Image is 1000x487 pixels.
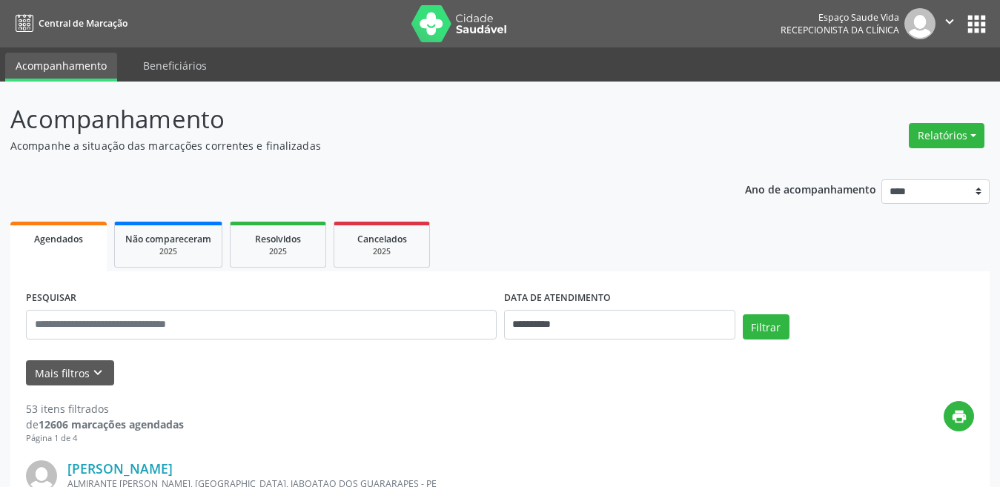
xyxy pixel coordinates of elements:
[39,17,128,30] span: Central de Marcação
[941,13,958,30] i: 
[34,233,83,245] span: Agendados
[39,417,184,431] strong: 12606 marcações agendadas
[26,432,184,445] div: Página 1 de 4
[26,360,114,386] button: Mais filtroskeyboard_arrow_down
[125,246,211,257] div: 2025
[909,123,984,148] button: Relatórios
[133,53,217,79] a: Beneficiários
[26,417,184,432] div: de
[781,24,899,36] span: Recepcionista da clínica
[5,53,117,82] a: Acompanhamento
[936,8,964,39] button: 
[26,401,184,417] div: 53 itens filtrados
[745,179,876,198] p: Ano de acompanhamento
[26,287,76,310] label: PESQUISAR
[345,246,419,257] div: 2025
[781,11,899,24] div: Espaço Saude Vida
[10,101,696,138] p: Acompanhamento
[67,460,173,477] a: [PERSON_NAME]
[10,11,128,36] a: Central de Marcação
[10,138,696,153] p: Acompanhe a situação das marcações correntes e finalizadas
[743,314,789,339] button: Filtrar
[904,8,936,39] img: img
[241,246,315,257] div: 2025
[125,233,211,245] span: Não compareceram
[944,401,974,431] button: print
[951,408,967,425] i: print
[255,233,301,245] span: Resolvidos
[964,11,990,37] button: apps
[504,287,611,310] label: DATA DE ATENDIMENTO
[357,233,407,245] span: Cancelados
[90,365,106,381] i: keyboard_arrow_down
